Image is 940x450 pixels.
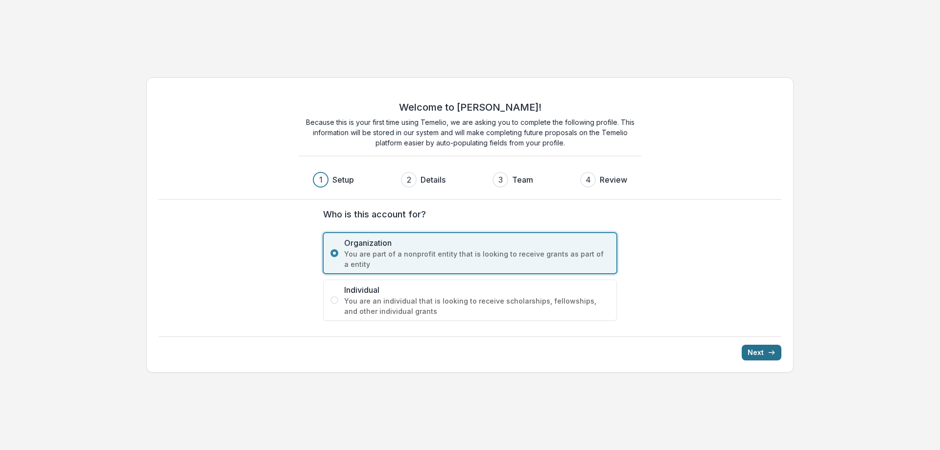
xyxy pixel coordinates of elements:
h2: Welcome to [PERSON_NAME]! [399,101,541,113]
div: 3 [498,174,503,186]
span: You are part of a nonprofit entity that is looking to receive grants as part of a entity [344,249,610,269]
p: Because this is your first time using Temelio, we are asking you to complete the following profil... [299,117,641,148]
div: 1 [319,174,323,186]
div: 4 [586,174,591,186]
div: Progress [313,172,627,188]
h3: Team [512,174,533,186]
label: Who is this account for? [323,208,611,221]
h3: Setup [332,174,354,186]
button: Next [742,345,781,360]
span: Individual [344,284,610,296]
span: You are an individual that is looking to receive scholarships, fellowships, and other individual ... [344,296,610,316]
span: Organization [344,237,610,249]
h3: Details [421,174,446,186]
div: 2 [407,174,411,186]
h3: Review [600,174,627,186]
